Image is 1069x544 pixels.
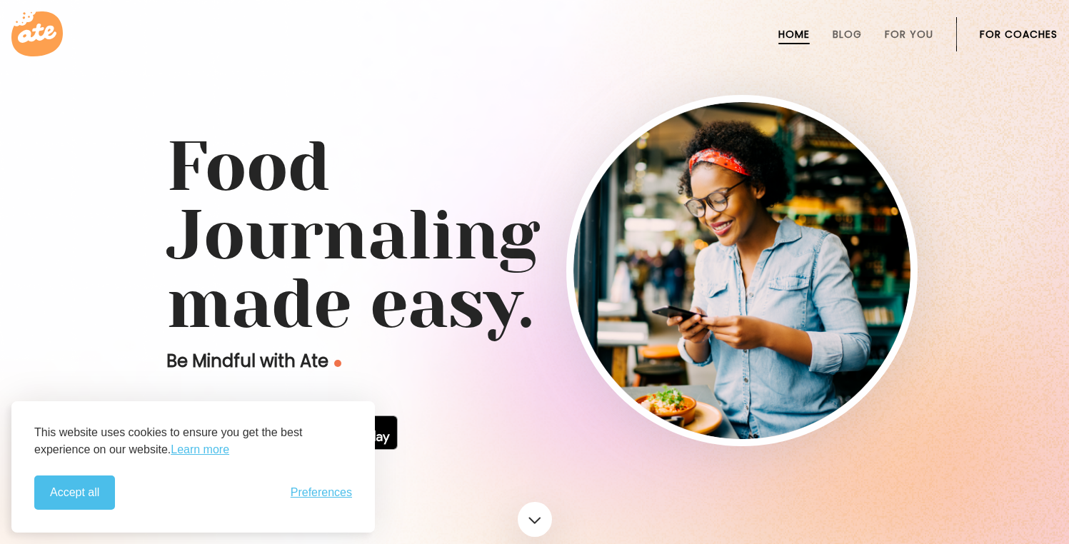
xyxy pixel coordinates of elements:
[573,102,910,439] img: home-hero-img-rounded.png
[166,350,566,373] p: Be Mindful with Ate
[34,424,352,458] p: This website uses cookies to ensure you get the best experience on our website.
[885,29,933,40] a: For You
[171,441,229,458] a: Learn more
[291,486,352,499] span: Preferences
[34,475,115,510] button: Accept all cookies
[778,29,810,40] a: Home
[833,29,862,40] a: Blog
[291,486,352,499] button: Toggle preferences
[166,133,903,338] h1: Food Journaling made easy.
[980,29,1058,40] a: For Coaches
